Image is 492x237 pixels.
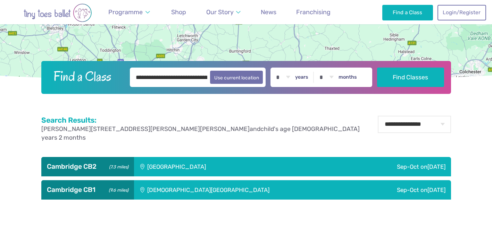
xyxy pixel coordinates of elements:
span: [PERSON_NAME][STREET_ADDRESS][PERSON_NAME][PERSON_NAME] [41,125,250,132]
h2: Search Results: [41,116,361,125]
img: Google [2,74,25,83]
span: Franchising [296,8,331,16]
span: Our Story [206,8,234,16]
span: News [261,8,276,16]
h2: Find a Class [48,68,125,85]
small: (7.3 miles) [107,163,128,170]
a: Open this area in Google Maps (opens a new window) [2,74,25,83]
label: months [339,74,357,80]
span: [DATE] [427,186,445,193]
a: Login/Register [437,5,486,20]
a: Franchising [293,5,334,20]
div: [DEMOGRAPHIC_DATA][GEOGRAPHIC_DATA] [134,180,357,200]
span: Programme [108,8,143,16]
label: years [295,74,308,80]
img: tiny toes ballet [9,3,106,22]
a: News [258,5,280,20]
div: [GEOGRAPHIC_DATA] [134,157,313,176]
h3: Cambridge CB1 [47,186,128,194]
button: Use current location [210,71,263,84]
p: and [41,125,361,142]
div: Sep-Oct on [313,157,451,176]
span: Shop [171,8,186,16]
h3: Cambridge CB2 [47,163,128,171]
small: (9.6 miles) [106,186,128,193]
a: Our Story [203,5,244,20]
a: Find a Class [382,5,433,20]
span: [DATE] [427,163,445,170]
span: child's age [DEMOGRAPHIC_DATA] years 2 months [41,125,360,141]
a: Programme [105,5,153,20]
div: Sep-Oct on [357,180,451,200]
button: Find Classes [377,68,444,87]
a: Shop [168,5,189,20]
